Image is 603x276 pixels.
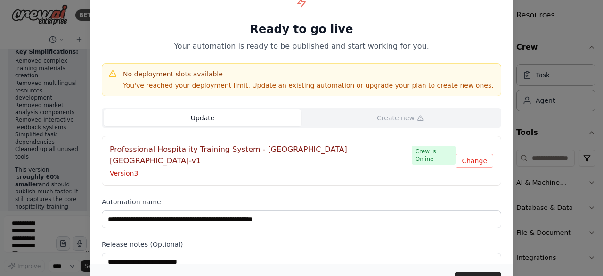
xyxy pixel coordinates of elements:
h1: Ready to go live [102,22,501,37]
label: Automation name [102,197,501,207]
p: Version 3 [110,168,456,178]
h4: Professional Hospitality Training System - [GEOGRAPHIC_DATA] [GEOGRAPHIC_DATA]-v1 [110,144,408,167]
button: Create new [301,109,499,126]
span: Crew is Online [412,146,456,165]
p: You've reached your deployment limit. Update an existing automation or upgrade your plan to creat... [123,81,494,90]
h4: No deployment slots available [123,69,494,79]
button: Update [104,109,301,126]
p: Your automation is ready to be published and start working for you. [102,41,501,52]
label: Release notes (Optional) [102,240,501,249]
button: Change [456,154,493,168]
